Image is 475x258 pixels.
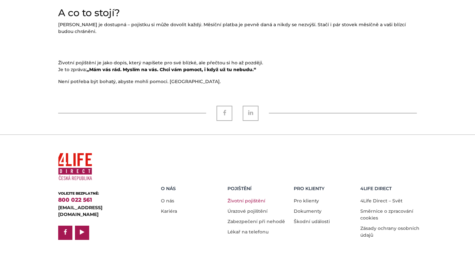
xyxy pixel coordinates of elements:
a: Zásady ochrany osobních údajů [360,225,419,238]
a: Životní pojištění [227,198,265,204]
p: [PERSON_NAME] je dostupná – pojistku si může dovolit každý. Měsíční platba je pevně daná a nikdy ... [58,21,417,35]
h5: O nás [161,186,223,191]
a: 800 022 561 [58,197,92,203]
a: Lékař na telefonu [227,229,269,235]
h2: A co to stojí? [58,7,417,19]
a: [EMAIL_ADDRESS][DOMAIN_NAME] [58,205,102,217]
h5: 4LIFE DIRECT [360,186,422,191]
a: 4Life Direct – Svět [360,198,403,204]
h5: Pro Klienty [294,186,355,191]
p: Není potřeba být bohatý, abyste mohli pomoci. [GEOGRAPHIC_DATA]. [58,78,417,85]
a: Kariéra [161,208,177,214]
h5: Pojištění [227,186,289,191]
a: Pro klienty [294,198,319,204]
img: 4Life Direct Česká republika logo [58,150,92,183]
a: Zabezpečení při nehodě [227,219,285,224]
p: Životní pojištění je jako dopis, který napíšete pro své blízké, ale přečtou si ho až později. Je ... [58,59,417,73]
a: Škodní události [294,219,330,224]
a: Dokumenty [294,208,322,214]
a: O nás [161,198,174,204]
div: VOLEJTE BEZPLATNĚ: [58,191,141,196]
a: Směrnice o zpracování cookies [360,208,413,221]
a: Úrazové pojištění [227,208,268,214]
strong: „Mám vás rád. Myslím na vás. Chci vám pomoct, i když už tu nebudu.“ [87,67,256,72]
